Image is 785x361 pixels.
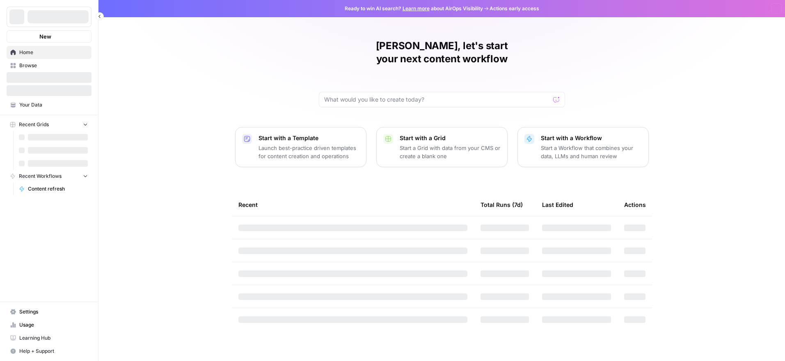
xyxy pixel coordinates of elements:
a: Learning Hub [7,331,92,345]
a: Your Data [7,98,92,111]
span: New [39,32,51,41]
input: What would you like to create today? [324,95,550,104]
button: Start with a TemplateLaunch best-practice driven templates for content creation and operations [235,127,366,167]
span: Browse [19,62,88,69]
span: Content refresh [28,185,88,193]
button: New [7,30,92,43]
h1: [PERSON_NAME], let's start your next content workflow [319,39,565,66]
span: Your Data [19,101,88,109]
p: Start with a Grid [400,134,501,142]
p: Start a Workflow that combines your data, LLMs and human review [541,144,642,160]
span: Home [19,49,88,56]
div: Actions [624,193,646,216]
span: Recent Grids [19,121,49,128]
span: Learning Hub [19,334,88,342]
div: Recent [238,193,467,216]
a: Settings [7,305,92,318]
a: Content refresh [15,182,92,195]
button: Start with a WorkflowStart a Workflow that combines your data, LLMs and human review [517,127,649,167]
p: Launch best-practice driven templates for content creation and operations [259,144,359,160]
a: Usage [7,318,92,331]
a: Browse [7,59,92,72]
p: Start with a Template [259,134,359,142]
div: Last Edited [542,193,573,216]
span: Help + Support [19,347,88,355]
p: Start a Grid with data from your CMS or create a blank one [400,144,501,160]
p: Start with a Workflow [541,134,642,142]
div: Total Runs (7d) [481,193,523,216]
a: Home [7,46,92,59]
span: Usage [19,321,88,329]
button: Start with a GridStart a Grid with data from your CMS or create a blank one [376,127,508,167]
button: Recent Grids [7,118,92,131]
span: Settings [19,308,88,316]
span: Actions early access [490,5,539,12]
span: Recent Workflows [19,173,62,180]
span: Ready to win AI search? about AirOps Visibility [345,5,483,12]
a: Learn more [403,5,430,11]
button: Help + Support [7,345,92,358]
button: Recent Workflows [7,170,92,182]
